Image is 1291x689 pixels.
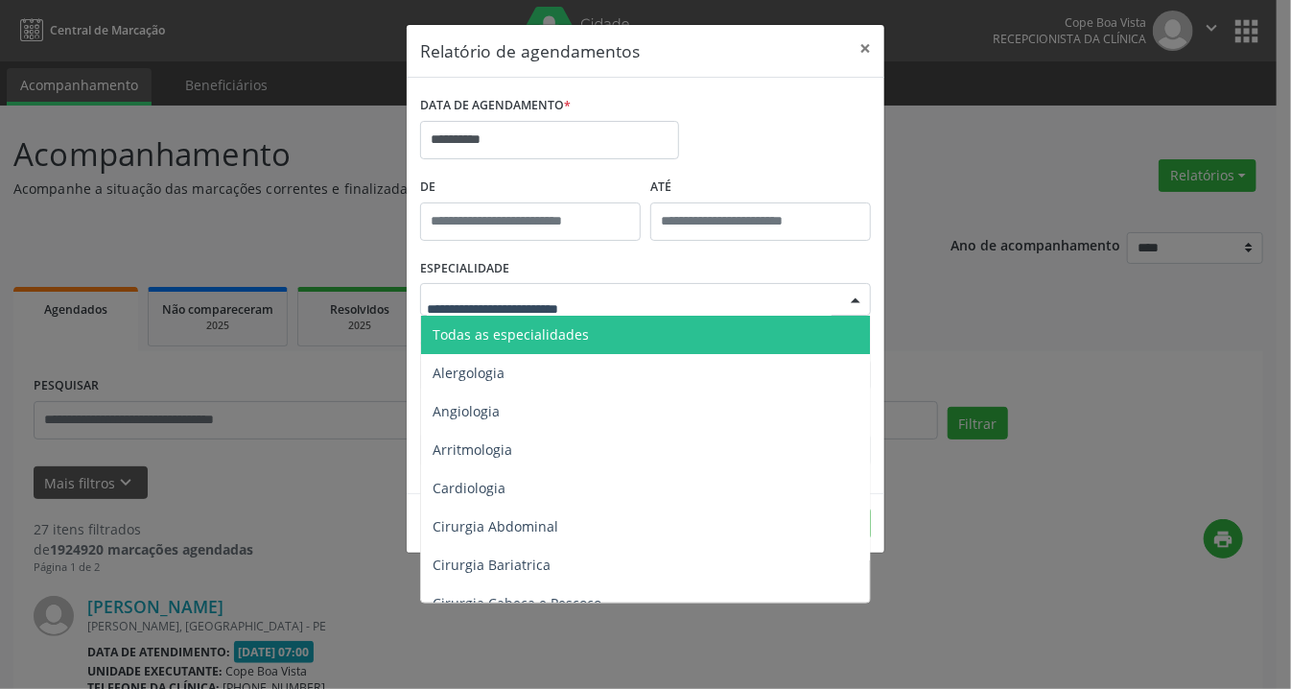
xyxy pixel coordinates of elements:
[433,594,601,612] span: Cirurgia Cabeça e Pescoço
[433,556,551,574] span: Cirurgia Bariatrica
[433,364,505,382] span: Alergologia
[846,25,884,72] button: Close
[420,91,571,121] label: DATA DE AGENDAMENTO
[433,402,500,420] span: Angiologia
[433,479,505,497] span: Cardiologia
[420,254,509,284] label: ESPECIALIDADE
[650,173,871,202] label: ATÉ
[420,173,641,202] label: De
[433,325,589,344] span: Todas as especialidades
[420,38,640,63] h5: Relatório de agendamentos
[433,517,558,535] span: Cirurgia Abdominal
[433,440,512,459] span: Arritmologia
